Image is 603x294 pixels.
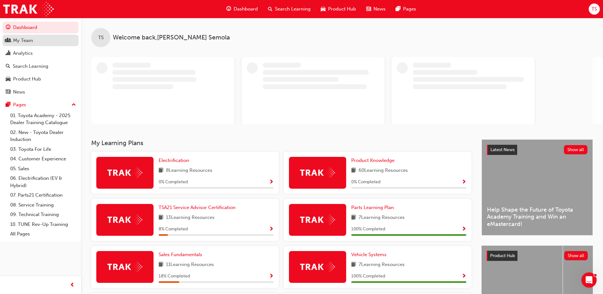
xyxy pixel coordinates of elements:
button: Show Progress [269,178,274,186]
span: Product Knowledge [351,157,394,163]
a: pages-iconPages [391,3,421,16]
span: Product Hub [328,5,356,13]
span: 100 % Completed [351,273,385,280]
span: Electrification [159,157,189,163]
span: guage-icon [6,25,10,31]
a: News [3,86,79,98]
span: Search Learning [275,5,311,13]
a: 09. Technical Training [8,210,79,220]
a: All Pages [8,229,79,239]
span: TS [592,5,597,13]
img: Trak [300,168,335,178]
div: My Team [13,37,33,44]
a: Vehicle Systems [351,251,389,258]
span: book-icon [159,167,163,175]
span: 8 Learning Resources [166,167,212,175]
a: Latest NewsShow all [487,145,587,155]
span: guage-icon [226,5,231,13]
a: My Team [3,35,79,46]
span: Sales Fundamentals [159,252,202,257]
img: Trak [107,262,142,272]
button: Show Progress [462,178,466,186]
span: book-icon [159,214,163,222]
span: up-icon [72,101,76,109]
span: Show Progress [462,179,466,185]
a: 07. Parts21 Certification [8,190,79,200]
span: car-icon [321,5,325,13]
img: Trak [300,262,335,272]
span: Welcome back , [PERSON_NAME] Semola [113,34,230,41]
span: Show Progress [269,274,274,279]
span: Latest News [490,147,515,152]
a: Sales Fundamentals [159,251,205,258]
span: 60 Learning Resources [359,167,408,175]
a: car-iconProduct Hub [316,3,361,16]
span: prev-icon [70,281,75,289]
a: news-iconNews [361,3,391,16]
span: news-icon [6,89,10,95]
span: people-icon [6,38,10,44]
span: search-icon [268,5,272,13]
a: Electrification [159,157,192,164]
a: Product Knowledge [351,157,397,164]
span: pages-icon [396,5,401,13]
span: Parts Learning Plan [351,205,394,210]
button: Show all [564,145,588,154]
span: 13 Learning Resources [166,214,215,222]
a: 06. Electrification (EV & Hybrid) [8,173,79,190]
span: Show Progress [269,227,274,232]
button: Pages [3,99,79,111]
div: Analytics [13,50,33,57]
a: 01. Toyota Academy - 2025 Dealer Training Catalogue [8,111,79,128]
span: news-icon [366,5,371,13]
div: Product Hub [13,75,41,83]
a: 05. Sales [8,164,79,174]
span: 11 Learning Resources [166,261,214,269]
span: Help Shape the Future of Toyota Academy Training and Win an eMastercard! [487,206,587,228]
a: 10. TUNE Rev-Up Training [8,220,79,229]
img: Trak [3,2,54,16]
a: TSA21 Service Advisor Certification [159,204,238,211]
span: book-icon [159,261,163,269]
span: 0 % Completed [351,178,380,186]
span: car-icon [6,76,10,82]
button: TS [589,3,600,15]
h3: My Learning Plans [91,139,471,147]
span: 18 % Completed [159,273,190,280]
span: 0 % Completed [159,178,188,186]
span: Vehicle Systems [351,252,387,257]
button: Show Progress [269,272,274,280]
button: Show Progress [462,272,466,280]
a: 04. Customer Experience [8,154,79,164]
a: Latest NewsShow allHelp Shape the Future of Toyota Academy Training and Win an eMastercard! [482,139,593,235]
span: book-icon [351,261,356,269]
a: Search Learning [3,60,79,72]
a: Dashboard [3,22,79,33]
span: Show Progress [462,274,466,279]
button: DashboardMy TeamAnalyticsSearch LearningProduct HubNews [3,20,79,99]
a: guage-iconDashboard [221,3,263,16]
img: Trak [107,168,142,178]
div: Pages [13,101,26,108]
span: Product Hub [490,253,515,258]
a: Parts Learning Plan [351,204,396,211]
span: 7 Learning Resources [359,261,405,269]
a: search-iconSearch Learning [263,3,316,16]
button: Show Progress [269,225,274,233]
span: Dashboard [234,5,258,13]
span: chart-icon [6,51,10,56]
span: TSA21 Service Advisor Certification [159,205,236,210]
img: Trak [107,215,142,225]
iframe: Intercom live chat [581,272,597,288]
span: 7 Learning Resources [359,214,405,222]
button: Show all [564,251,588,260]
span: book-icon [351,214,356,222]
a: Product HubShow all [487,251,588,261]
a: 03. Toyota For Life [8,144,79,154]
a: 02. New - Toyota Dealer Induction [8,128,79,144]
span: Pages [403,5,416,13]
span: 100 % Completed [351,226,385,233]
a: Analytics [3,47,79,59]
span: book-icon [351,167,356,175]
span: 8 % Completed [159,226,188,233]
